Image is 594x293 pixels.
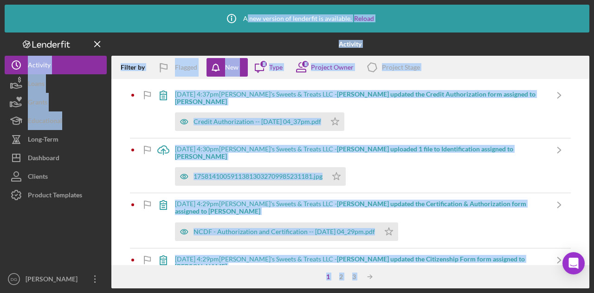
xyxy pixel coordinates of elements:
[121,64,152,71] div: Filter by
[11,277,17,282] text: DG
[28,74,45,95] div: Loans
[175,90,536,105] b: [PERSON_NAME] updated the Credit Authorization form assigned to [PERSON_NAME]
[175,112,344,131] button: Credit Authorization -- [DATE] 04_37pm.pdf
[5,149,107,167] button: Dashboard
[23,270,84,291] div: [PERSON_NAME]
[301,60,310,68] div: 1
[5,56,107,74] button: Activity
[175,58,197,77] div: Flagged
[259,60,268,68] div: 3
[225,58,239,77] div: New
[194,173,323,180] div: 17581410059113813032709985231181.jpg
[175,167,346,186] button: 17581410059113813032709985231181.jpg
[5,93,107,111] button: Grants
[382,64,420,71] div: Project Stage
[5,270,107,288] button: DG[PERSON_NAME]
[175,145,548,160] div: [DATE] 4:30pm [PERSON_NAME]'s Sweets & Treats LLC -
[562,252,585,274] div: Open Intercom Messenger
[152,58,207,77] button: Flagged
[5,74,107,93] button: Loans
[152,84,571,138] a: [DATE] 4:37pm[PERSON_NAME]'s Sweets & Treats LLC -[PERSON_NAME] updated the Credit Authorization ...
[175,222,398,241] button: NCDF - Authorization and Certification -- [DATE] 04_29pm.pdf
[152,193,571,247] a: [DATE] 4:29pm[PERSON_NAME]'s Sweets & Treats LLC -[PERSON_NAME] updated the Certification & Autho...
[175,255,525,270] b: [PERSON_NAME] updated the Citizenship Form form assigned to [PERSON_NAME]
[28,167,48,188] div: Clients
[28,56,51,77] div: Activity
[28,186,82,207] div: Product Templates
[28,149,59,169] div: Dashboard
[207,58,248,77] button: New
[5,186,107,204] button: Product Templates
[28,130,58,151] div: Long-Term
[175,255,548,270] div: [DATE] 4:29pm [PERSON_NAME]'s Sweets & Treats LLC -
[5,167,107,186] button: Clients
[152,138,571,193] a: [DATE] 4:30pm[PERSON_NAME]'s Sweets & Treats LLC -[PERSON_NAME] uploaded 1 file to Identification...
[28,93,47,114] div: Grants
[322,273,335,280] div: 1
[5,130,107,149] button: Long-Term
[175,91,548,105] div: [DATE] 4:37pm [PERSON_NAME]'s Sweets & Treats LLC -
[339,40,362,48] b: Activity
[194,228,375,235] div: NCDF - Authorization and Certification -- [DATE] 04_29pm.pdf
[269,64,283,71] div: Type
[175,200,548,215] div: [DATE] 4:29pm [PERSON_NAME]'s Sweets & Treats LLC -
[220,7,374,30] div: A new version of lenderfit is available.
[348,273,361,280] div: 3
[194,118,321,125] div: Credit Authorization -- [DATE] 04_37pm.pdf
[5,111,107,130] button: Educational
[175,200,526,215] b: [PERSON_NAME] updated the Certification & Authorization form assigned to [PERSON_NAME]
[354,15,374,22] a: Reload
[175,145,513,160] b: [PERSON_NAME] uploaded 1 file to Identification assigned to [PERSON_NAME]
[311,64,354,71] div: Project Owner
[335,273,348,280] div: 2
[28,111,62,132] div: Educational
